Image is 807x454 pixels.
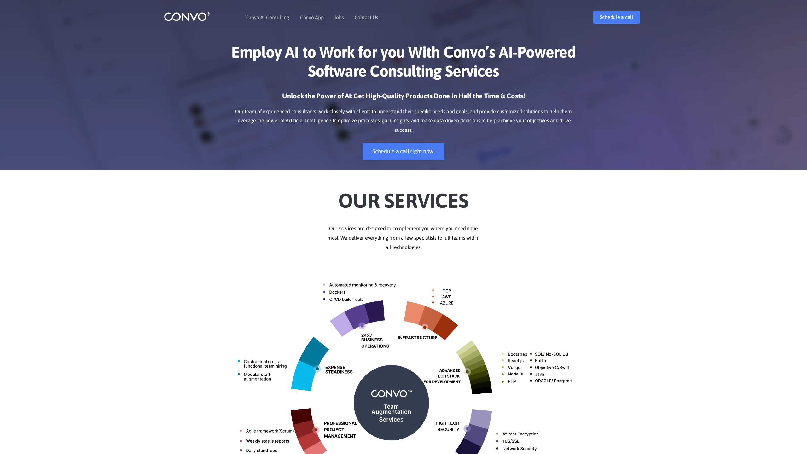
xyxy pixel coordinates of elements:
[593,11,640,24] a: Schedule a call
[229,43,578,85] h1: Employ AI to Work for you With Convo’s AI-Powered Software Consulting Services
[355,15,378,20] a: Contact Us
[363,143,444,160] a: Schedule a call right now!
[245,15,289,20] a: Convo AI Consulting
[300,15,324,20] a: Convo App
[229,179,578,214] h2: Our Services
[229,91,578,105] h3: Unlock the Power of AI: Get High-Quality Products Done in Half the Time & Costs!
[229,107,578,135] p: Our team of experienced consultants work closely with clients to understand their specific needs ...
[229,224,578,252] p: Our services are designed to complement you where you need it the most. We deliver everything fro...
[164,12,210,21] img: logo_1.png
[334,15,344,20] a: Jobs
